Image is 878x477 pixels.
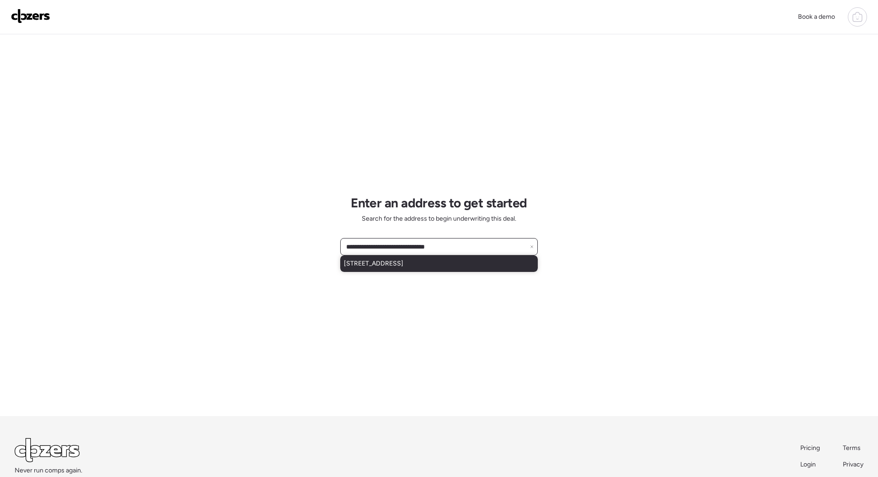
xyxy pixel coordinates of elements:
[15,438,80,462] img: Logo Light
[843,461,863,468] span: Privacy
[800,444,821,453] a: Pricing
[800,460,821,469] a: Login
[362,214,516,223] span: Search for the address to begin underwriting this deal.
[798,13,835,21] span: Book a demo
[11,9,50,23] img: Logo
[344,259,403,268] span: [STREET_ADDRESS]
[15,466,82,475] span: Never run comps again.
[843,444,861,452] span: Terms
[800,461,816,468] span: Login
[843,460,863,469] a: Privacy
[843,444,863,453] a: Terms
[351,195,527,211] h1: Enter an address to get started
[800,444,820,452] span: Pricing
